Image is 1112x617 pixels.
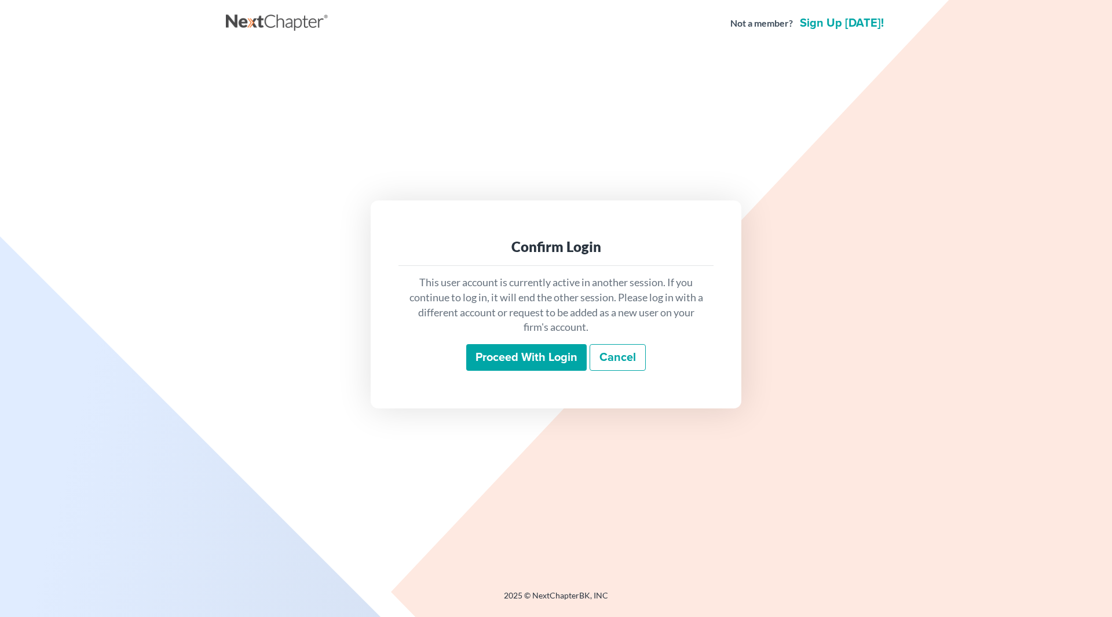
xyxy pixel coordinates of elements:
[798,17,886,29] a: Sign up [DATE]!
[226,590,886,611] div: 2025 © NextChapterBK, INC
[730,17,793,30] strong: Not a member?
[408,275,704,335] p: This user account is currently active in another session. If you continue to log in, it will end ...
[408,238,704,256] div: Confirm Login
[466,344,587,371] input: Proceed with login
[590,344,646,371] a: Cancel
